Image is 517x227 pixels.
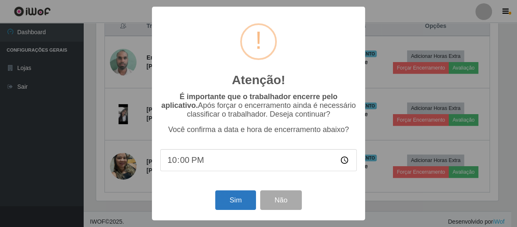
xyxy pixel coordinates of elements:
button: Não [260,190,301,210]
button: Sim [215,190,256,210]
p: Você confirma a data e hora de encerramento abaixo? [160,125,357,134]
b: É importante que o trabalhador encerre pelo aplicativo. [161,92,337,110]
p: Após forçar o encerramento ainda é necessário classificar o trabalhador. Deseja continuar? [160,92,357,119]
h2: Atenção! [232,72,285,87]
